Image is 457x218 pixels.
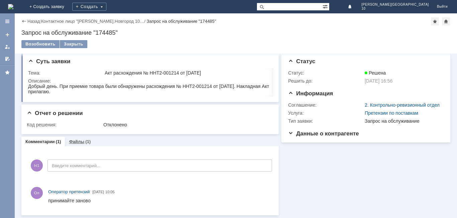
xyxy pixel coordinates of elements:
span: [DATE] [92,190,104,194]
a: Назад [27,19,40,24]
div: Услуга: [288,110,363,116]
span: Статус [288,58,315,65]
span: 10 [362,7,429,11]
span: 10:05 [105,190,115,194]
a: Оператор претензий [48,189,90,195]
div: Тема: [28,70,103,76]
span: [DATE] 16:56 [365,78,392,84]
div: Сделать домашней страницей [442,17,450,25]
img: logo [8,4,13,9]
div: Создать [72,3,106,11]
div: Добавить в избранное [431,17,439,25]
div: (1) [85,139,91,144]
div: Тип заявки: [288,118,363,124]
span: Решена [365,70,386,76]
div: Запрос на обслуживание "174485" [147,19,216,24]
span: Данные о контрагенте [288,130,359,137]
span: Суть заявки [28,58,70,65]
div: Описание: [28,78,271,84]
a: Мои заявки [2,41,13,52]
a: Контактное лицо "[PERSON_NAME].Новгород 10… [41,19,144,24]
a: Мои согласования [2,53,13,64]
a: 2. Контрольно-ревизионный отдел [365,102,440,108]
div: Код решения: [27,122,102,127]
span: Отчет о решении [27,110,83,116]
div: Запрос на обслуживание [365,118,441,124]
div: Решить до: [288,78,363,84]
div: Акт расхождения № ННТ2-001214 от [DATE] [105,70,270,76]
div: Запрос на обслуживание "174485" [21,29,450,36]
div: | [40,18,41,23]
span: Информация [288,90,333,97]
div: / [41,19,147,24]
div: Статус: [288,70,363,76]
a: Файлы [69,139,84,144]
span: Расширенный поиск [323,3,329,9]
span: [PERSON_NAME][GEOGRAPHIC_DATA] [362,3,429,7]
a: Комментарии [25,139,55,144]
span: Н1 [31,159,43,172]
span: Оператор претензий [48,189,90,194]
div: (1) [56,139,61,144]
a: Создать заявку [2,29,13,40]
div: Отклонено [103,122,270,127]
a: Перейти на домашнюю страницу [8,4,13,9]
div: Соглашение: [288,102,363,108]
a: Претензии по поставкам [365,110,418,116]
